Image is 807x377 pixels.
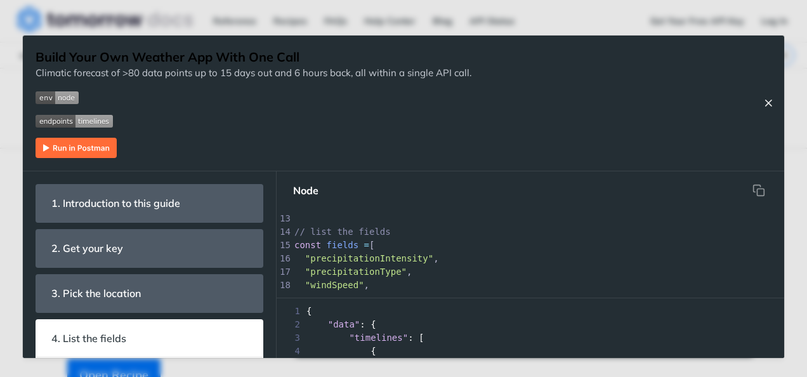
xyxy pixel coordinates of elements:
[277,318,784,331] div: : {
[417,200,455,210] span: 73.9855
[277,331,304,345] span: 3
[36,184,263,223] section: 1. Introduction to this guide
[294,240,321,250] span: const
[746,178,771,203] button: Copy
[759,96,778,109] button: Close Recipe
[36,66,471,81] p: Climatic forecast of >80 data points up to 15 days out and 6 hours back, all within a single API ...
[36,90,471,105] span: Expand image
[277,212,289,225] div: 13
[36,140,117,152] a: Expand image
[277,318,304,331] span: 2
[277,345,304,358] span: 4
[277,252,289,265] div: 16
[305,253,433,263] span: "precipitationIntensity"
[277,358,784,371] div: : ,
[43,281,150,306] span: 3. Pick the location
[36,114,471,128] span: Expand image
[433,253,438,263] span: ,
[277,279,289,292] div: 18
[364,200,369,210] span: =
[277,225,289,239] div: 14
[305,267,407,277] span: "precipitationType"
[752,184,765,197] svg: hidden
[43,236,132,261] span: 2. Get your key
[283,178,329,203] button: Node
[36,229,263,268] section: 2. Get your key
[36,115,113,128] img: endpoint
[369,240,374,250] span: [
[407,267,412,277] span: ,
[43,191,189,216] span: 1. Introduction to this guide
[277,345,784,358] div: {
[294,200,466,210] span: [ , ];
[36,138,117,158] img: Run in Postman
[36,274,263,313] section: 3. Pick the location
[43,326,135,351] span: 4. List the fields
[364,240,369,250] span: =
[277,331,784,345] div: : [
[328,319,360,329] span: "data"
[316,200,358,210] span: location
[364,280,369,290] span: ,
[412,200,417,210] span: -
[277,239,289,252] div: 15
[277,358,304,371] span: 5
[277,265,289,279] div: 17
[36,48,471,66] h1: Build Your Own Weather App With One Call
[277,305,784,318] div: {
[294,227,391,237] span: // list the fields
[277,305,304,318] span: 1
[305,280,364,290] span: "windSpeed"
[294,200,310,210] span: let
[327,240,359,250] span: fields
[374,200,407,210] span: 40.758
[349,333,408,343] span: "timelines"
[36,91,79,104] img: env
